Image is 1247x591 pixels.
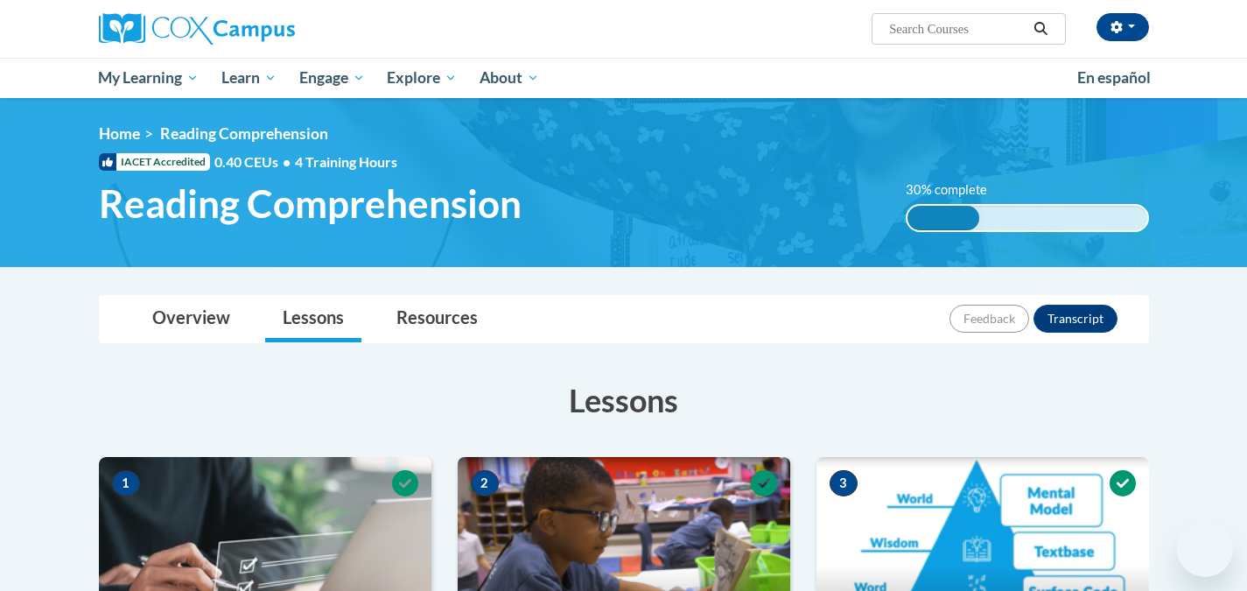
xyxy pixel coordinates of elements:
[99,13,295,45] img: Cox Campus
[949,305,1029,333] button: Feedback
[283,153,291,170] span: •
[907,206,979,230] div: 30% complete
[379,296,495,342] a: Resources
[1027,18,1054,39] button: Search
[1096,13,1149,41] button: Account Settings
[1066,60,1162,96] a: En español
[99,13,431,45] a: Cox Campus
[73,58,1175,98] div: Main menu
[214,152,295,172] span: 0.40 CEUs
[99,124,140,143] a: Home
[471,470,499,496] span: 2
[99,153,210,171] span: IACET Accredited
[887,18,1027,39] input: Search Courses
[387,67,457,88] span: Explore
[906,180,1006,200] label: 30% complete
[480,67,539,88] span: About
[375,58,468,98] a: Explore
[99,378,1149,422] h3: Lessons
[99,180,522,227] span: Reading Comprehension
[210,58,288,98] a: Learn
[288,58,376,98] a: Engage
[1077,68,1151,87] span: En español
[1033,305,1117,333] button: Transcript
[468,58,550,98] a: About
[295,153,397,170] span: 4 Training Hours
[830,470,858,496] span: 3
[265,296,361,342] a: Lessons
[112,470,140,496] span: 1
[221,67,277,88] span: Learn
[135,296,248,342] a: Overview
[299,67,365,88] span: Engage
[88,58,211,98] a: My Learning
[1177,521,1233,577] iframe: Button to launch messaging window
[160,124,328,143] span: Reading Comprehension
[98,67,199,88] span: My Learning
